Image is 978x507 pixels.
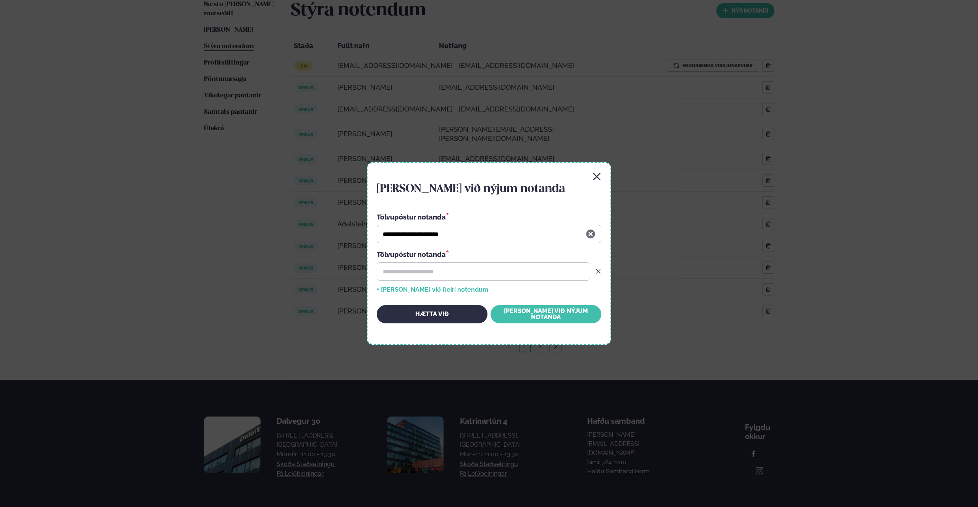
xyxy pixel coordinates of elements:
[377,249,590,259] div: Tölvupóstur notanda
[377,305,487,323] button: Hætta við
[377,212,601,222] div: Tölvupóstur notanda
[491,305,601,323] button: [PERSON_NAME] við nýjum notanda
[377,181,601,197] h4: [PERSON_NAME] við nýjum notanda
[377,287,488,293] button: + [PERSON_NAME] við fleiri notendum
